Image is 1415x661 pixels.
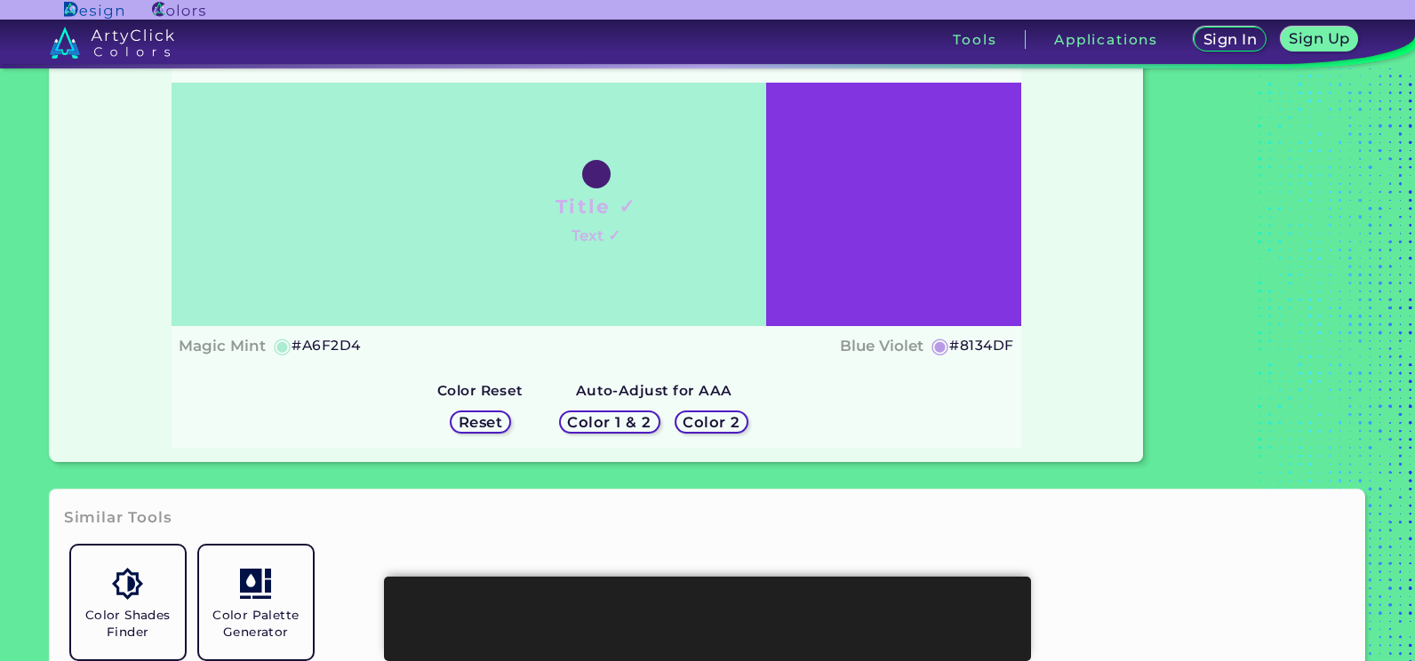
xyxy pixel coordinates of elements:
[273,335,292,356] h5: ◉
[576,382,732,399] strong: Auto-Adjust for AAA
[206,607,306,641] h5: Color Palette Generator
[1054,33,1158,46] h3: Applications
[78,607,178,641] h5: Color Shades Finder
[840,333,923,359] h4: Blue Violet
[1203,32,1258,47] h5: Sign In
[953,33,996,46] h3: Tools
[1280,27,1360,52] a: Sign Up
[292,334,360,357] h5: #A6F2D4
[384,577,1031,657] iframe: Advertisement
[682,414,740,429] h5: Color 2
[556,193,637,219] h1: Title ✓
[1288,31,1350,46] h5: Sign Up
[949,334,1013,357] h5: #8134DF
[458,414,503,429] h5: Reset
[931,335,950,356] h5: ◉
[240,568,271,599] img: icon_col_pal_col.svg
[112,568,143,599] img: icon_color_shades.svg
[64,2,124,19] img: ArtyClick Design logo
[566,414,652,429] h5: Color 1 & 2
[572,223,620,249] h4: Text ✓
[1193,27,1267,52] a: Sign In
[50,27,175,59] img: logo_artyclick_colors_white.svg
[437,382,524,399] strong: Color Reset
[179,333,266,359] h4: Magic Mint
